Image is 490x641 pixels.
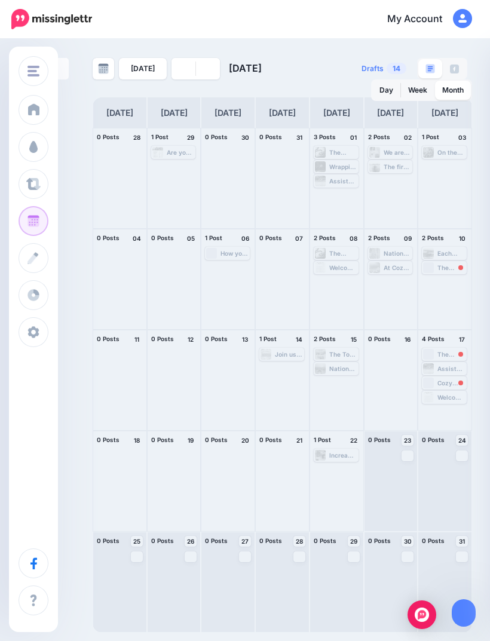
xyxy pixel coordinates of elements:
span: 0 Posts [97,335,120,342]
div: Assisted Living Highlights Over 800,000 [DEMOGRAPHIC_DATA] reside in assisted living communities,... [329,177,357,185]
h4: 22 [348,435,360,446]
a: 23 [402,435,414,446]
h4: [DATE] [431,106,458,120]
span: 23 [404,437,411,443]
span: 0 Posts [205,133,228,140]
h4: [DATE] [323,106,350,120]
a: 27 [239,536,251,547]
h4: [DATE] [161,106,188,120]
a: Week [401,81,434,100]
div: Welcome to Cozy Living Community’s August Activity Calendar! Starting this month, we’re inviting ... [437,394,465,401]
h4: [DATE] [377,106,404,120]
h4: 07 [293,233,305,244]
h4: 12 [185,334,197,345]
span: 0 Posts [151,436,174,443]
span: 0 Posts [368,436,391,443]
span: 0 Posts [259,133,282,140]
span: 2 Posts [314,335,336,342]
span: 2 Posts [368,133,390,140]
div: The American Heart Association (AHA’s) BLS course trains participants to promptly recognize sever... [329,250,357,257]
div: Increasing our interactions within the Community. Cozy Living Community, CPR Class #MissouriCity ... [329,452,357,459]
div: The elderly and disabled population unfortunately are at higher risk for mismanagement of care le... [437,264,465,271]
div: Cozy Living Community is a non-medical Residential Care Facility for the Elderly licensed by the ... [437,379,465,387]
span: 14 [387,63,406,74]
span: 2 Posts [422,234,444,241]
h4: 10 [456,233,468,244]
span: 0 Posts [368,537,391,544]
span: 1 Post [205,234,222,241]
a: 24 [456,435,468,446]
div: Join us for Family & Friends Fun Day! Get ready for a day of bonding, making memories, and enjoyi... [275,351,303,358]
h4: 28 [131,132,143,143]
h4: 17 [456,334,468,345]
h4: 02 [402,132,414,143]
h4: 01 [348,132,360,143]
span: 0 Posts [259,537,282,544]
a: Month [435,81,471,100]
img: calendar-grey-darker.png [98,63,109,74]
div: National Relaxation Day on [DATE] encourages us to slow down and unwind. It's a day to focus on t... [329,365,357,372]
a: 29 [348,536,360,547]
span: 24 [458,437,466,443]
img: facebook-grey-square.png [450,65,459,73]
a: 25 [131,536,143,547]
h4: 06 [239,233,251,244]
div: The American Heart Association (AHA’s) BLS course trains participants to promptly recognize sever... [329,149,357,156]
h4: 15 [348,334,360,345]
span: [DATE] [229,62,262,74]
h4: [DATE] [215,106,241,120]
img: menu.png [27,66,39,76]
h4: [DATE] [106,106,133,120]
span: 0 Posts [422,537,445,544]
h4: [DATE] [269,106,296,120]
h4: 11 [131,334,143,345]
span: 0 Posts [205,537,228,544]
h4: 09 [402,233,414,244]
h4: 04 [131,233,143,244]
h4: 05 [185,233,197,244]
a: Drafts14 [354,58,414,79]
span: 31 [459,538,465,544]
a: 28 [293,536,305,547]
span: 28 [296,538,303,544]
a: [DATE] [119,58,167,79]
span: 0 Posts [97,133,120,140]
span: 4 Posts [422,335,445,342]
span: 3 Posts [314,133,336,140]
h4: 30 [239,132,251,143]
span: 30 [404,538,412,544]
a: Day [372,81,400,100]
a: 30 [402,536,414,547]
span: 0 Posts [314,537,336,544]
h4: 14 [293,334,305,345]
a: My Account [375,5,472,34]
div: The first [DATE] of every month is National Play Outside Day. This [DATE] presents opportunity to... [384,163,412,170]
div: Wrapping up July with Fun Facts and Summer Cheer! As we say goodbye to the sunny days of July, we... [329,163,357,170]
span: 0 Posts [205,335,228,342]
span: 2 Posts [314,234,336,241]
div: On the first [DATE] in August, we celebrate [DATE] to encourages people across the world to conne... [437,149,465,156]
div: At Cozy Living we strive to make our residents feel as if they were in the comfort of their own h... [384,264,412,271]
img: paragraph-boxed.png [425,64,435,73]
h4: 16 [402,334,414,345]
span: 0 Posts [259,436,282,443]
div: How you can start your own tech-driven health and fitness transformation journey Read more 👉 [URL... [220,250,249,257]
div: Assisted Living Highlights Over 800,000 [DEMOGRAPHIC_DATA] reside in assisted living communities,... [437,365,465,372]
span: 0 Posts [205,436,228,443]
span: 0 Posts [151,335,174,342]
span: 0 Posts [151,234,174,241]
h4: 19 [185,435,197,446]
span: 1 Post [151,133,169,140]
span: 2 Posts [368,234,390,241]
div: Each year on [DATE], Agent Orange Awareness Day presents opportunity to provide information regar... [437,250,465,257]
div: The Top Two [DATE] Activities The polls are in! Check out our “The Top Two Favorite July Activiti... [329,351,357,358]
span: Drafts [362,65,384,72]
span: 0 Posts [422,436,445,443]
h4: 08 [348,233,360,244]
span: 1 Post [314,436,331,443]
h4: 31 [293,132,305,143]
div: Welcome to Cozy Living Community’s August Activity Calendar! Starting this month, we’re inviting ... [329,264,357,271]
h4: 18 [131,435,143,446]
h4: 13 [239,334,251,345]
div: Open Intercom Messenger [408,600,436,629]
